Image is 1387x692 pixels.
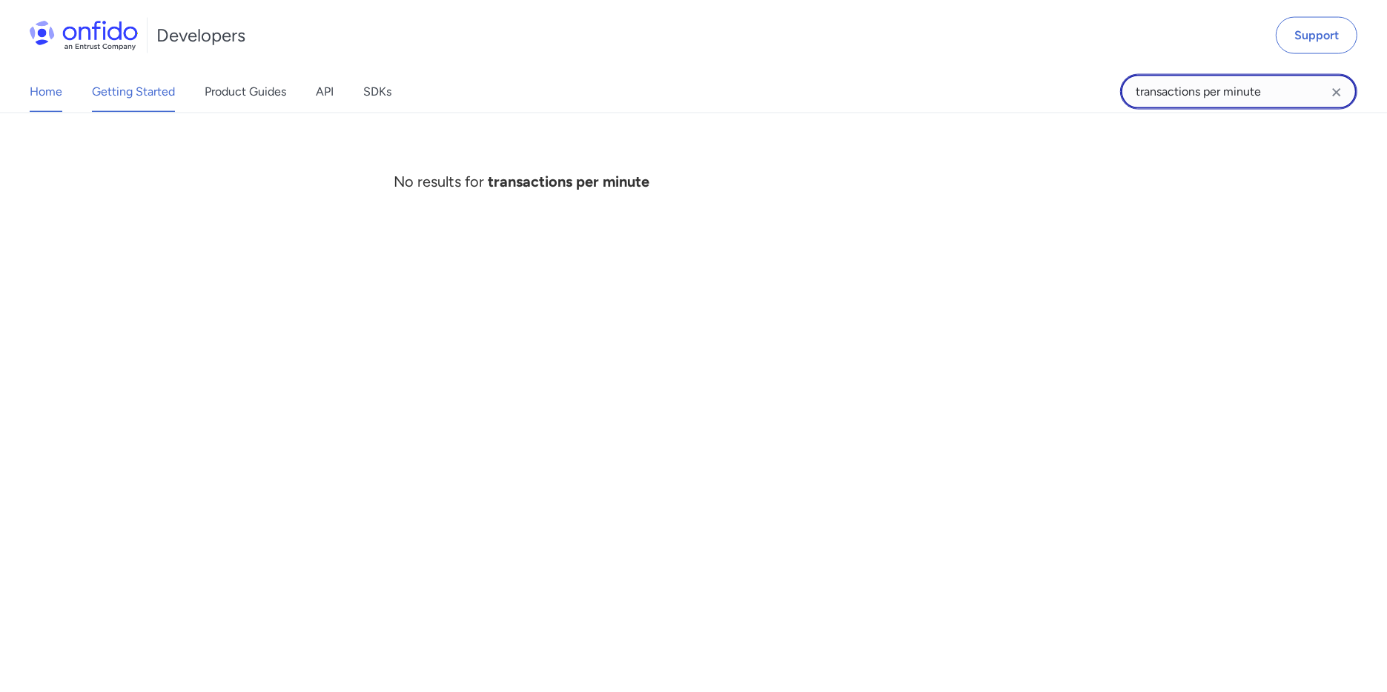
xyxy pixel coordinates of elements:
[156,24,245,47] h1: Developers
[1276,17,1357,54] a: Support
[394,173,650,190] span: No results for
[1328,84,1345,102] svg: Clear search field button
[30,71,62,113] a: Home
[363,71,391,113] a: SDKs
[92,71,175,113] a: Getting Started
[485,173,650,190] b: transactions per minute
[30,21,138,50] img: Onfido Logo
[316,71,334,113] a: API
[1120,74,1357,110] input: Onfido search input field
[205,71,286,113] a: Product Guides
